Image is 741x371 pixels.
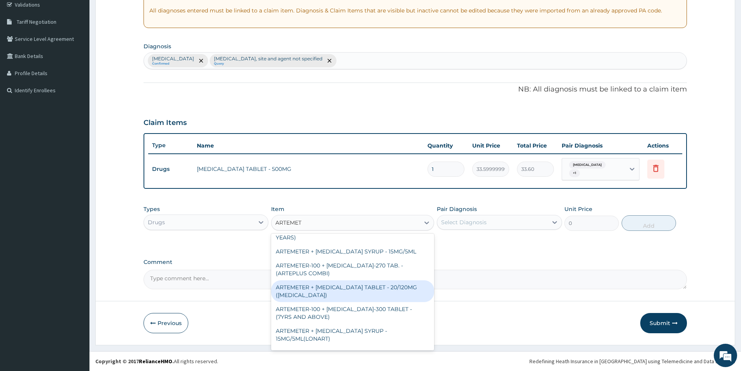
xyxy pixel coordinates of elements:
th: Type [148,138,193,153]
span: remove selection option [326,57,333,64]
div: ARTEMETER + [MEDICAL_DATA] TABLET - 20/120MG ([MEDICAL_DATA]) [271,280,434,302]
th: Total Price [513,138,558,153]
div: ARTEMETER + PIPERAQUINE PHOSPHATE TABLET [271,346,434,360]
th: Quantity [424,138,468,153]
label: Pair Diagnosis [437,205,477,213]
p: [MEDICAL_DATA], site and agent not specified [214,56,322,62]
div: Drugs [148,218,165,226]
a: RelianceHMO [139,358,172,365]
span: We're online! [45,98,107,177]
div: Minimize live chat window [128,4,146,23]
label: Diagnosis [144,42,171,50]
div: Chat with us now [40,44,131,54]
label: Item [271,205,284,213]
p: NB: All diagnosis must be linked to a claim item [144,84,687,95]
p: All diagnoses entered must be linked to a claim item. Diagnosis & Claim Items that are visible bu... [149,7,681,14]
div: ARTEMETER + [MEDICAL_DATA] SYRUP - 15MG/5ML [271,244,434,258]
button: Add [622,215,676,231]
span: Tariff Negotiation [17,18,56,25]
div: ARTEMETER-100 + [MEDICAL_DATA]-270 TAB. - (ARTEPLUS COMBI) [271,258,434,280]
th: Actions [643,138,682,153]
p: [MEDICAL_DATA] [152,56,194,62]
span: remove selection option [198,57,205,64]
button: Submit [640,313,687,333]
span: + 1 [569,169,580,177]
div: ARTEMETER-50 + [MEDICAL_DATA]-150 SATCHET - (1 - 6 YEARS) [271,223,434,244]
div: ARTEMETER + [MEDICAL_DATA] SYRUP - 15MG/5ML(LONART) [271,324,434,346]
label: Comment [144,259,687,266]
img: d_794563401_company_1708531726252_794563401 [14,39,32,58]
th: Pair Diagnosis [558,138,643,153]
small: Confirmed [152,62,194,66]
textarea: Type your message and hit 'Enter' [4,213,148,240]
label: Unit Price [564,205,592,213]
th: Name [193,138,424,153]
h3: Claim Items [144,119,187,127]
small: Query [214,62,322,66]
div: Select Diagnosis [441,218,487,226]
th: Unit Price [468,138,513,153]
strong: Copyright © 2017 . [95,358,174,365]
td: Drugs [148,162,193,176]
td: [MEDICAL_DATA] TABLET - 500MG [193,161,424,177]
div: Redefining Heath Insurance in [GEOGRAPHIC_DATA] using Telemedicine and Data Science! [529,357,735,365]
button: Previous [144,313,188,333]
footer: All rights reserved. [89,351,741,371]
label: Types [144,206,160,213]
span: [MEDICAL_DATA] [569,161,606,169]
div: ARTEMETER-100 + [MEDICAL_DATA]-300 TABLET - (7YRS AND ABOVE) [271,302,434,324]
